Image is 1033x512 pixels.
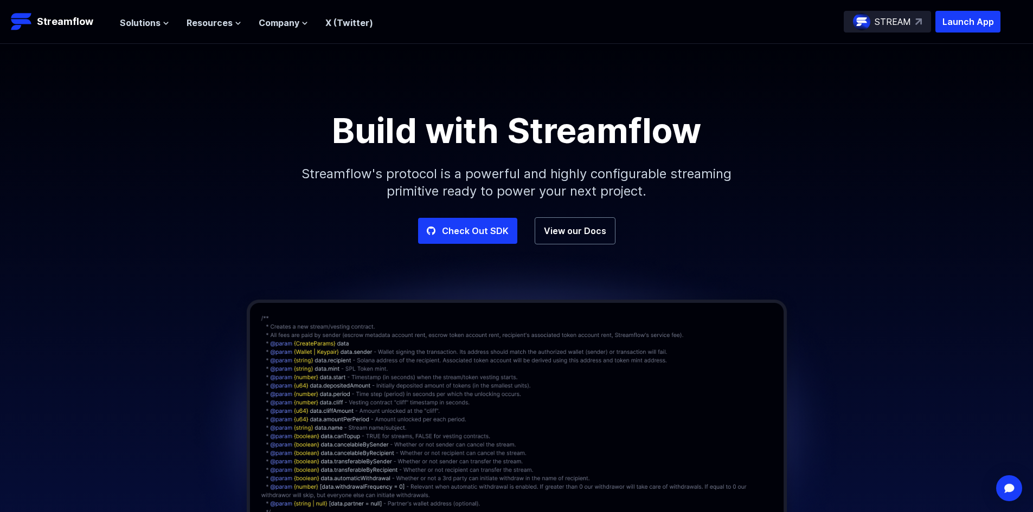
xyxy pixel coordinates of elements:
h1: Build with Streamflow [273,113,761,148]
img: top-right-arrow.svg [915,18,922,25]
a: View our Docs [535,217,615,244]
button: Solutions [120,16,169,29]
span: Resources [187,16,233,29]
img: streamflow-logo-circle.png [853,13,870,30]
p: Streamflow [37,14,93,29]
p: STREAM [875,15,911,28]
a: Streamflow [11,11,109,33]
div: Open Intercom Messenger [996,475,1022,501]
img: Streamflow Logo [11,11,33,33]
a: X (Twitter) [325,17,373,28]
span: Company [259,16,299,29]
p: Streamflow's protocol is a powerful and highly configurable streaming primitive ready to power yo... [284,148,750,217]
a: Check Out SDK [418,218,517,244]
button: Resources [187,16,241,29]
button: Launch App [935,11,1000,33]
span: Solutions [120,16,161,29]
a: STREAM [844,11,931,33]
button: Company [259,16,308,29]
